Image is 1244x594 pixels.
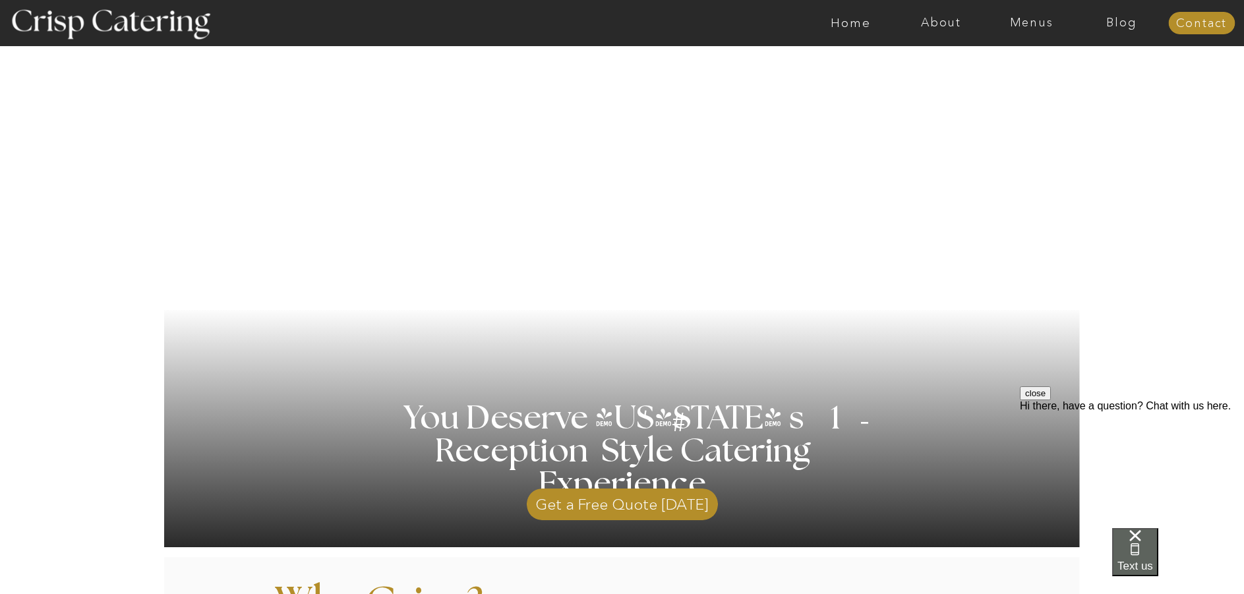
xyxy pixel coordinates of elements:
h3: ' [835,387,873,462]
iframe: podium webchat widget bubble [1112,528,1244,594]
a: Get a Free Quote [DATE] [527,482,718,520]
h1: You Deserve [US_STATE] s 1 Reception Style Catering Experience [358,402,887,501]
iframe: podium webchat widget prompt [1020,386,1244,545]
a: Home [806,16,896,30]
h3: # [643,409,718,448]
h3: ' [618,403,672,436]
a: About [896,16,986,30]
a: Contact [1168,17,1235,30]
a: Blog [1077,16,1167,30]
a: Menus [986,16,1077,30]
